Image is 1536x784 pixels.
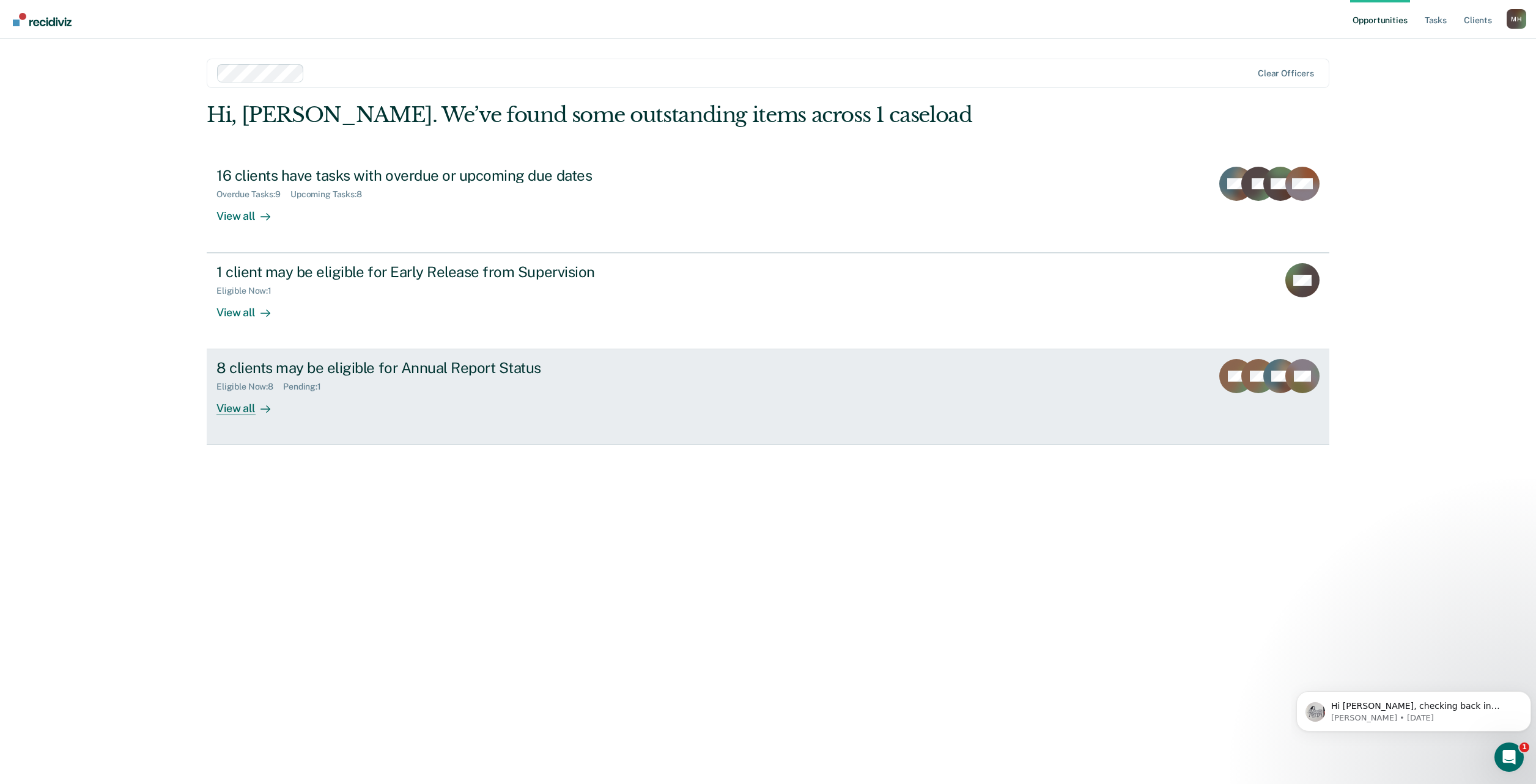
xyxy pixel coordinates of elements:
[1494,742,1524,772] iframe: Intercom live chat
[216,382,283,392] div: Eligible Now : 8
[216,392,285,416] div: View all
[1291,666,1536,751] iframe: Intercom notifications message
[283,382,331,392] div: Pending : 1
[216,199,285,223] div: View all
[207,157,1329,253] a: 16 clients have tasks with overdue or upcoming due datesOverdue Tasks:9Upcoming Tasks:8View all
[216,263,646,281] div: 1 client may be eligible for Early Release from Supervision
[216,189,290,200] div: Overdue Tasks : 9
[207,253,1329,349] a: 1 client may be eligible for Early Release from SupervisionEligible Now:1View all
[1258,68,1314,79] div: Clear officers
[290,189,372,200] div: Upcoming Tasks : 8
[1507,9,1526,29] button: Profile dropdown button
[207,103,1105,128] div: Hi, [PERSON_NAME]. We’ve found some outstanding items across 1 caseload
[216,359,646,377] div: 8 clients may be eligible for Annual Report Status
[207,349,1329,445] a: 8 clients may be eligible for Annual Report StatusEligible Now:8Pending:1View all
[13,13,72,26] img: Recidiviz
[216,286,281,296] div: Eligible Now : 1
[216,296,285,320] div: View all
[1519,742,1529,752] span: 1
[216,167,646,184] div: 16 clients have tasks with overdue or upcoming due dates
[1507,9,1526,29] div: M H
